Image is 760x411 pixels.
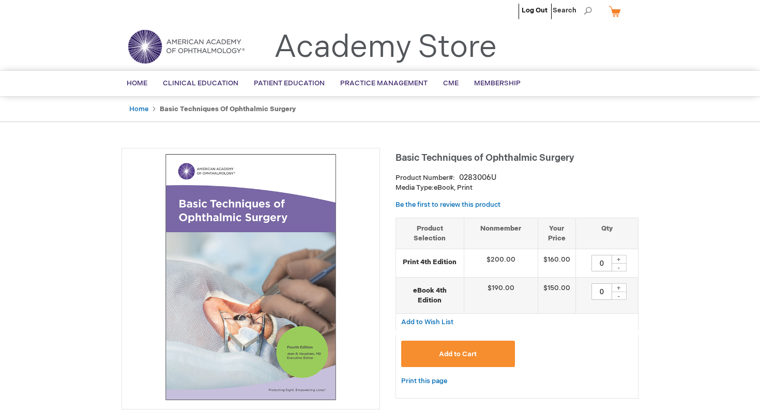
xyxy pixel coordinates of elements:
th: Qty [575,218,638,249]
span: CME [443,79,459,87]
strong: eBook 4th Edition [401,286,459,305]
span: Home [127,79,147,87]
a: Print this page [401,375,447,388]
span: Basic Techniques of Ophthalmic Surgery [396,153,574,163]
a: Log Out [522,6,548,14]
span: Add to Cart [439,350,477,358]
input: Qty [591,283,612,300]
div: - [611,263,627,271]
input: Qty [591,255,612,271]
th: Product Selection [396,218,464,249]
span: Membership [474,79,521,87]
th: Your Price [538,218,575,249]
td: $150.00 [538,278,575,314]
div: + [611,283,627,292]
td: $190.00 [464,278,538,314]
a: Be the first to review this product [396,201,500,209]
strong: Media Type: [396,184,434,192]
span: Patient Education [254,79,325,87]
div: 0283006U [459,173,496,183]
strong: Print 4th Edition [401,257,459,267]
span: Practice Management [340,79,428,87]
a: Add to Wish List [401,317,453,326]
th: Nonmember [464,218,538,249]
p: eBook, Print [396,183,639,193]
span: Clinical Education [163,79,238,87]
strong: Product Number [396,174,455,182]
strong: Basic Techniques of Ophthalmic Surgery [160,105,296,113]
td: $200.00 [464,249,538,278]
div: - [611,292,627,300]
a: Academy Store [274,29,497,66]
td: $160.00 [538,249,575,278]
a: Home [129,105,148,113]
button: Add to Cart [401,341,515,367]
img: Basic Techniques of Ophthalmic Surgery [127,154,374,401]
div: + [611,255,627,264]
